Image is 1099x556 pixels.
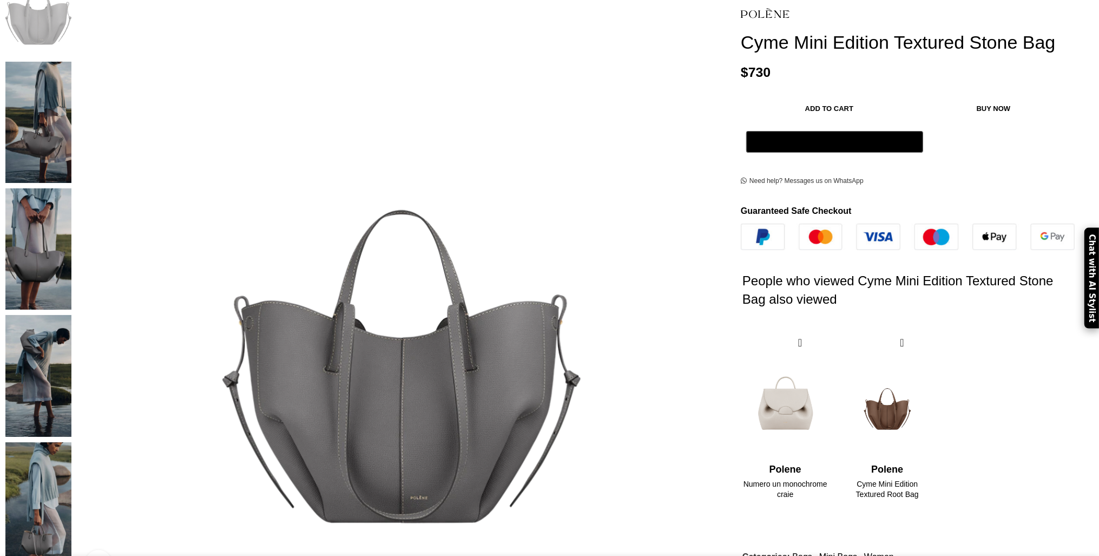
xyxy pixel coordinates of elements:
[741,224,1075,250] img: guaranteed-safe-checkout-bordered.j
[793,336,807,350] a: Quick view
[742,250,1076,330] h2: People who viewed Cyme Mini Edition Textured Stone Bag also viewed
[772,504,799,513] span: $760.00
[741,177,864,186] a: Need help? Messages us on WhatsApp
[742,460,828,515] a: Polene Numero un monochrome craie $760.00
[741,1,789,26] img: Polene
[845,479,931,500] h4: Cyme Mini Edition Textured Root Bag
[873,504,901,513] span: $730.00
[845,463,931,476] h4: Polene
[742,330,828,460] img: Polene-Numero-un-monochrome-craie.png
[746,97,912,120] button: Add to cart
[845,330,931,460] img: Polene-73.png
[741,206,852,215] strong: Guaranteed Safe Checkout
[896,336,909,350] a: Quick view
[746,131,923,153] button: Pay with GPay
[5,62,71,183] img: Polene bag
[845,460,931,515] a: Polene Cyme Mini Edition Textured Root Bag $730.00
[845,330,931,515] div: 2 / 2
[742,463,828,476] h4: Polene
[5,188,71,310] img: Polene bags
[741,65,748,80] span: $
[918,97,1069,120] button: Buy now
[742,479,828,500] h4: Numero un monochrome craie
[741,65,771,80] bdi: 730
[741,31,1091,54] h1: Cyme Mini Edition Textured Stone Bag
[5,315,71,436] img: Polene Paris
[742,330,828,515] div: 1 / 2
